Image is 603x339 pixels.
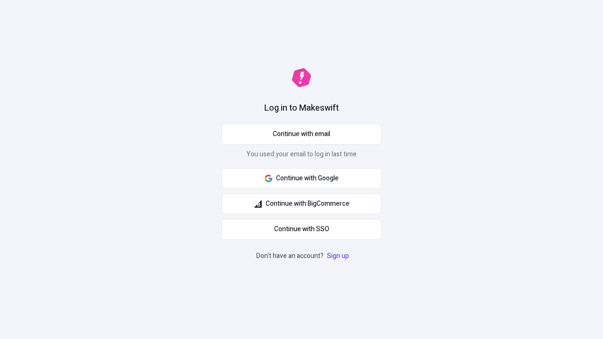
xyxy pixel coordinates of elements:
h1: Log in to Makeswift [264,102,339,114]
span: Continue with email [273,129,330,139]
span: Continue with Google [276,173,339,184]
a: Sign up [325,251,351,261]
p: Don't have an account? [256,251,351,261]
a: Continue with SSO [221,219,382,240]
span: Continue with BigCommerce [266,199,350,209]
p: You used your email to log in last time [221,149,382,163]
button: Continue with Google [221,168,382,189]
button: Continue with email [221,124,382,145]
button: Continue with BigCommerce [221,194,382,214]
